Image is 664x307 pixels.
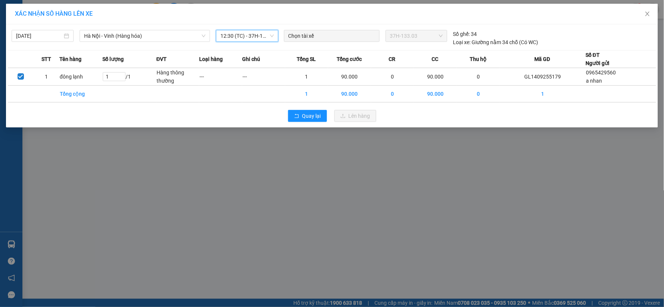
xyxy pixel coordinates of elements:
span: ĐVT [157,55,167,63]
td: đông lạnh [59,68,102,86]
td: 90.000 [414,86,457,102]
span: Ghi chú [242,55,260,63]
span: XÁC NHẬN SỐ HÀNG LÊN XE [15,10,93,17]
span: Tổng cước [337,55,362,63]
button: rollbackQuay lại [288,110,327,122]
td: --- [242,68,285,86]
span: CC [432,55,439,63]
td: 0 [371,86,414,102]
span: Loại xe: [453,38,471,46]
td: 1 [34,68,59,86]
span: close [645,11,651,17]
div: Số ĐT Người gửi [586,51,609,67]
td: 0 [457,86,500,102]
input: 14/09/2025 [16,32,62,40]
span: Số ghế: [453,30,470,38]
span: CR [389,55,396,63]
span: Loại hàng [199,55,223,63]
td: 90.000 [328,86,371,102]
button: Close [637,4,658,25]
td: Tổng cộng [59,86,102,102]
span: a nhan [586,78,602,84]
td: --- [199,68,242,86]
td: 90.000 [414,68,457,86]
span: 0965429560 [586,70,616,76]
span: 12:30 (TC) - 37H-133.03 [220,30,274,42]
span: Thu hộ [470,55,487,63]
span: Quay lại [302,112,321,120]
span: Số lượng [102,55,124,63]
td: 90.000 [328,68,371,86]
div: Giường nằm 34 chỗ (Có WC) [453,38,538,46]
div: 34 [453,30,477,38]
span: STT [41,55,51,63]
span: Mã GD [535,55,550,63]
td: 1 [285,68,328,86]
td: 0 [457,68,500,86]
span: Hà Nội - Vinh (Hàng hóa) [84,30,206,42]
span: down [201,34,206,38]
td: 1 [500,86,586,102]
td: / 1 [102,68,157,86]
span: Tổng SL [297,55,316,63]
span: Tên hàng [59,55,81,63]
span: rollback [294,113,299,119]
td: GL1409255179 [500,68,586,86]
span: 37H-133.03 [390,30,443,42]
td: 1 [285,86,328,102]
td: Hàng thông thường [157,68,200,86]
button: uploadLên hàng [334,110,376,122]
td: 0 [371,68,414,86]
